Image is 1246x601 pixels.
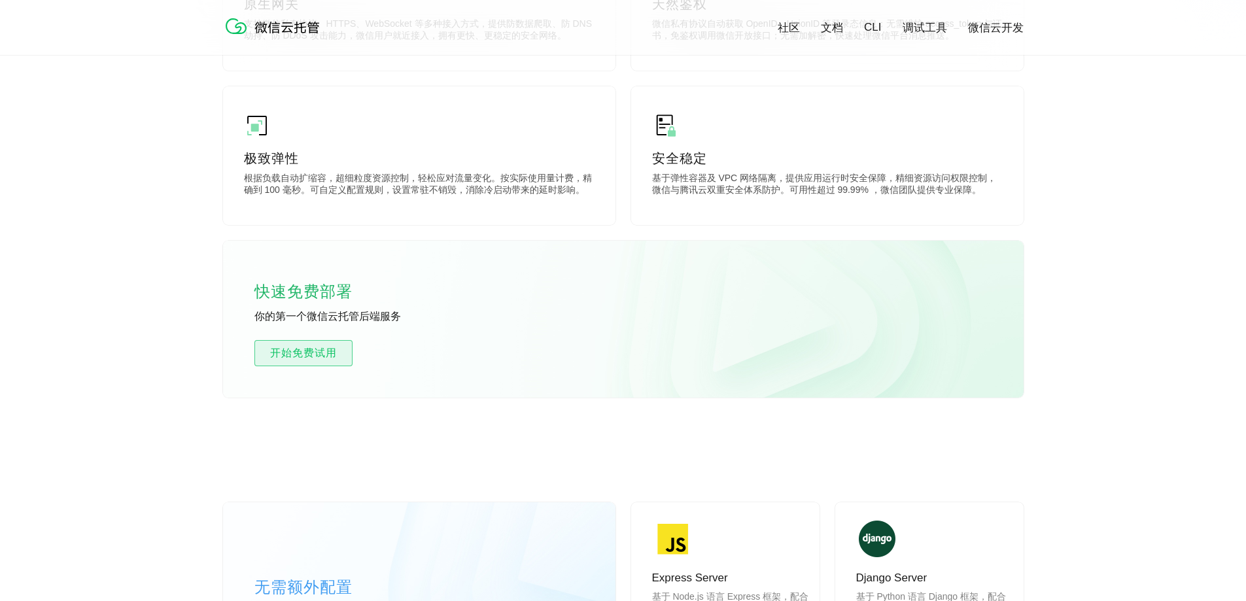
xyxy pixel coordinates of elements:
[864,21,881,34] a: CLI
[856,570,1013,586] p: Django Server
[652,149,1003,167] p: 安全稳定
[255,345,352,361] span: 开始免费试用
[821,20,843,35] a: 文档
[903,20,947,35] a: 调试工具
[254,310,451,324] p: 你的第一个微信云托管后端服务
[223,13,328,39] img: 微信云托管
[968,20,1024,35] a: 微信云开发
[254,279,385,305] p: 快速免费部署
[244,149,595,167] p: 极致弹性
[223,30,328,41] a: 微信云托管
[652,570,809,586] p: Express Server
[254,574,451,600] p: 无需额外配置
[778,20,800,35] a: 社区
[652,173,1003,199] p: 基于弹性容器及 VPC 网络隔离，提供应用运行时安全保障，精细资源访问权限控制，微信与腾讯云双重安全体系防护。可用性超过 99.99% ，微信团队提供专业保障。
[244,173,595,199] p: 根据负载自动扩缩容，超细粒度资源控制，轻松应对流量变化。按实际使用量计费，精确到 100 毫秒。可自定义配置规则，设置常驻不销毁，消除冷启动带来的延时影响。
